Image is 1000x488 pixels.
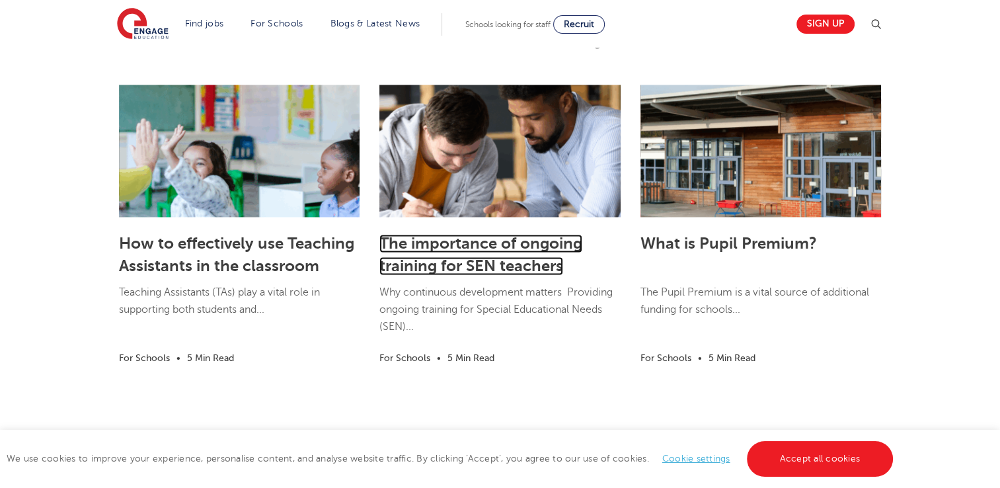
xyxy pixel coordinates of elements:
[709,350,755,366] li: 5 Min Read
[640,284,881,332] p: The Pupil Premium is a vital source of additional funding for schools...
[185,19,224,28] a: Find jobs
[187,350,234,366] li: 5 Min Read
[250,19,303,28] a: For Schools
[330,19,420,28] a: Blogs & Latest News
[662,454,730,464] a: Cookie settings
[640,350,691,366] li: For Schools
[119,284,360,332] p: Teaching Assistants (TAs) play a vital role in supporting both students and...
[379,284,620,349] p: Why continuous development matters Providing ongoing training for Special Educational Needs (SEN)...
[796,15,855,34] a: Sign up
[553,15,605,34] a: Recruit
[747,441,894,477] a: Accept all cookies
[430,350,447,366] li: •
[465,20,551,29] span: Schools looking for staff
[640,234,817,253] a: What is Pupil Premium?
[117,8,169,41] img: Engage Education
[170,350,187,366] li: •
[7,454,896,464] span: We use cookies to improve your experience, personalise content, and analyse website traffic. By c...
[119,350,170,366] li: For Schools
[447,350,494,366] li: 5 Min Read
[379,234,582,275] a: The importance of ongoing training for SEN teachers
[119,234,354,275] a: How to effectively use Teaching Assistants in the classroom
[379,350,430,366] li: For Schools
[564,19,594,29] span: Recruit
[691,350,709,366] li: •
